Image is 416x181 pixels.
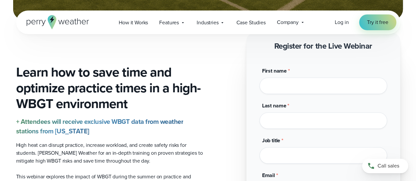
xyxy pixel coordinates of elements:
[16,141,203,165] p: High heat can disrupt practice, increase workload, and create safety risks for students. [PERSON_...
[236,19,265,27] span: Case Studies
[159,19,179,27] span: Features
[262,102,286,109] span: Last name
[274,40,372,52] strong: Register for the Live Webinar
[362,159,408,173] a: Call sales
[262,137,281,144] span: Job title
[113,16,154,29] a: How it Works
[367,18,388,26] span: Try it free
[262,67,287,75] span: First name
[359,14,396,30] a: Try it free
[378,162,399,170] span: Call sales
[335,18,349,26] a: Log in
[277,18,299,26] span: Company
[119,19,148,27] span: How it Works
[197,19,218,27] span: Industries
[262,171,275,179] span: Email
[231,16,271,29] a: Case Studies
[16,64,203,112] h3: Learn how to save time and optimize practice times in a high-WBGT environment
[16,117,184,136] strong: + Attendees will receive exclusive WBGT data from weather stations from [US_STATE]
